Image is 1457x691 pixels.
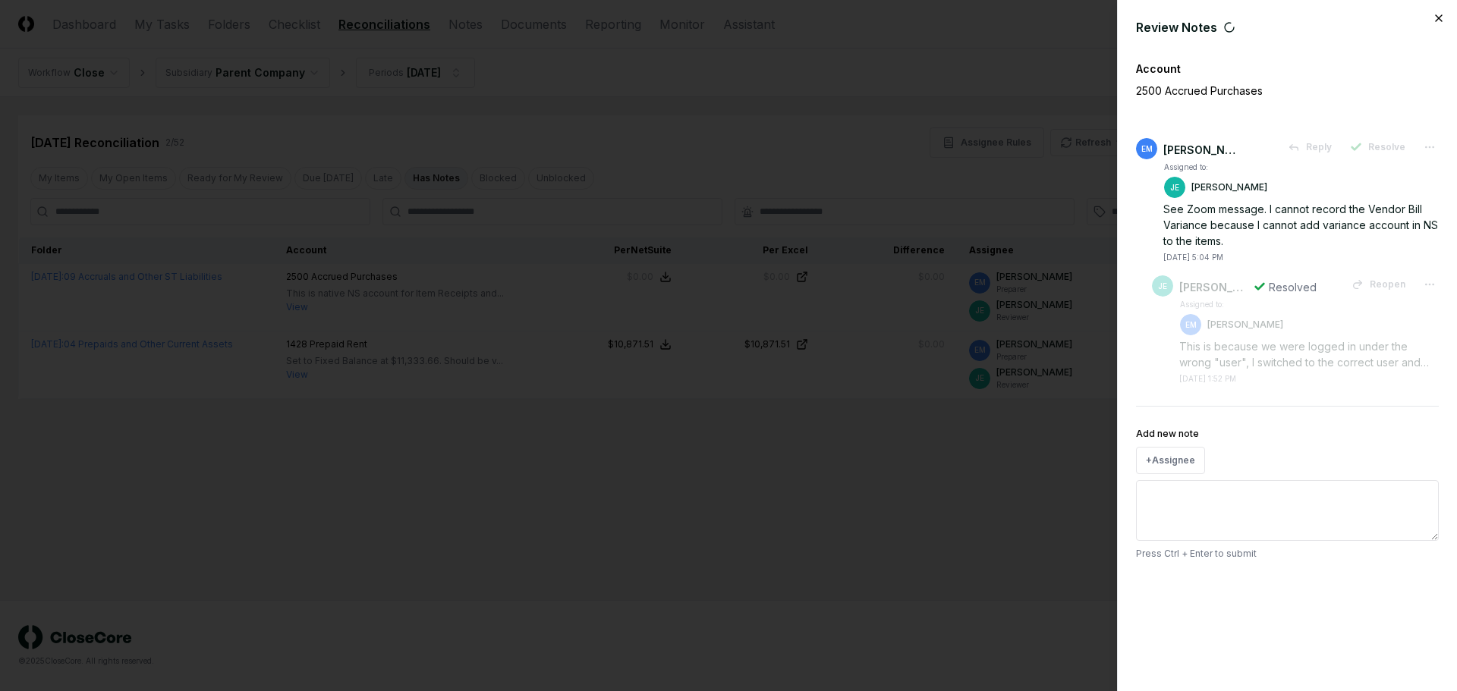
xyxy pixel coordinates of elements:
[1136,83,1386,99] p: 2500 Accrued Purchases
[1368,140,1405,154] span: Resolve
[1170,182,1179,193] span: JE
[1179,373,1236,385] div: [DATE] 1:52 PM
[1179,279,1248,295] div: [PERSON_NAME]
[1136,18,1439,36] div: Review Notes
[1279,133,1341,161] button: Reply
[1136,547,1439,561] p: Press Ctrl + Enter to submit
[1163,252,1223,263] div: [DATE] 5:04 PM
[1191,181,1267,194] p: [PERSON_NAME]
[1179,298,1284,311] td: Assigned to:
[1141,143,1153,155] span: EM
[1185,319,1197,331] span: EM
[1269,279,1317,295] div: Resolved
[1342,271,1415,298] button: Reopen
[1163,142,1239,158] div: [PERSON_NAME]
[1163,201,1439,249] div: See Zoom message. I cannot record the Vendor Bill Variance because I cannot add variance account ...
[1179,338,1439,370] div: This is because we were logged in under the wrong "user", I switched to the correct user and you ...
[1163,161,1268,174] td: Assigned to:
[1158,281,1167,292] span: JE
[1341,133,1415,161] button: Resolve
[1136,61,1439,77] div: Account
[1207,318,1283,331] p: [PERSON_NAME]
[1136,447,1205,474] button: +Assignee
[1136,428,1199,439] label: Add new note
